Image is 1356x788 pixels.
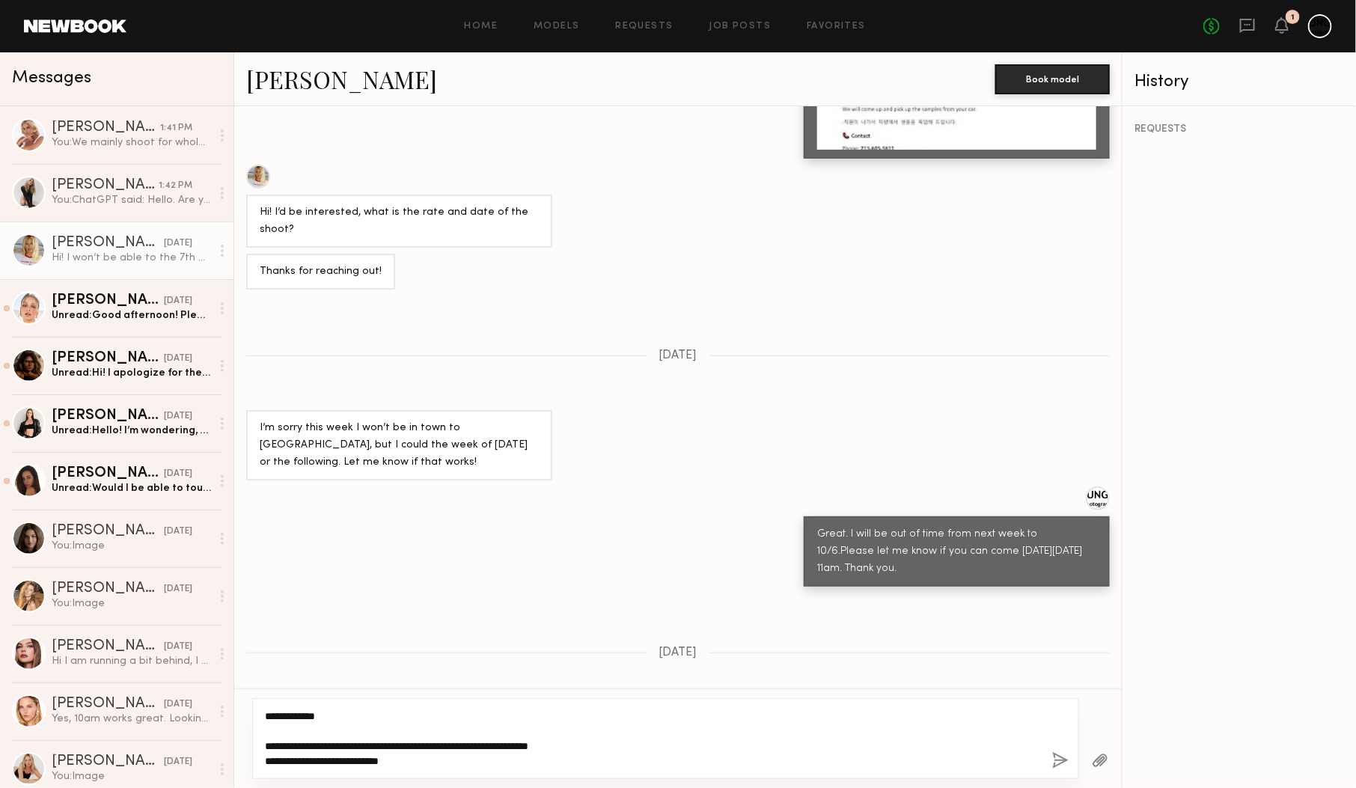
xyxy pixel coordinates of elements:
div: [PERSON_NAME] [52,409,164,424]
div: [DATE] [164,409,192,424]
div: You: Image [52,596,211,611]
a: Book model [995,72,1110,85]
div: Hi! I won’t be able to the 7th but I could the 8th or 9th if that works! [52,251,211,265]
div: [PERSON_NAME] [52,293,164,308]
div: [PERSON_NAME] [52,236,164,251]
div: You: Image [52,539,211,553]
div: [DATE] [164,525,192,539]
div: [DATE] [164,697,192,712]
div: Yes, 10am works great. Looking forward to it! [52,712,211,726]
a: Job Posts [709,22,772,31]
div: Thanks for reaching out! [260,263,382,281]
div: [PERSON_NAME] [52,178,159,193]
div: You: Image [52,769,211,784]
div: REQUESTS [1134,124,1344,135]
a: [PERSON_NAME] [246,63,437,95]
div: 1:42 PM [159,179,192,193]
button: Book model [995,64,1110,94]
div: Great. I will be out of time from next week to 10/6.Please let me know if you can come [DATE][DAT... [817,526,1096,578]
div: [PERSON_NAME] [52,639,164,654]
div: [PERSON_NAME] [52,581,164,596]
a: Favorites [807,22,866,31]
div: [PERSON_NAME] [52,120,160,135]
div: Unread: Hi! I apologize for the late response but I am not in town, I am on stay in [GEOGRAPHIC_D... [52,366,211,380]
div: 1 [1291,13,1295,22]
span: [DATE] [659,647,697,659]
div: Hi I am running a bit behind, I will be there at 10:30 if that’s okay [52,654,211,668]
div: [DATE] [164,755,192,769]
div: [DATE] [164,640,192,654]
div: Unread: Good afternoon! Please let me know what day might work for you. Thank you [52,308,211,323]
div: [PERSON_NAME] [52,697,164,712]
div: [DATE] [164,582,192,596]
div: [PERSON_NAME] [52,351,164,366]
div: 1:41 PM [160,121,192,135]
span: Messages [12,70,91,87]
div: Unread: Would I be able to touch bases once I am back? [52,481,211,495]
div: [PERSON_NAME] [52,466,164,481]
div: Hi! I’d be interested, what is the rate and date of the shoot? [260,204,539,239]
div: [DATE] [164,467,192,481]
div: [PERSON_NAME] [52,754,164,769]
div: [DATE] [164,236,192,251]
div: History [1134,73,1344,91]
span: [DATE] [659,349,697,362]
a: Home [465,22,498,31]
a: Models [534,22,579,31]
div: [DATE] [164,352,192,366]
div: You: ChatGPT said: Hello. Are you available to come [DATE][DATE] 11 a.m.? Please let us know. Tha... [52,193,211,207]
div: I’m sorry this week I won’t be in town to [GEOGRAPHIC_DATA], but I could the week of [DATE] or th... [260,420,539,471]
div: [PERSON_NAME] [52,524,164,539]
div: Unread: Hello! I’m wondering, on which day should I come to the casting? And what is the hourly r... [52,424,211,438]
div: [DATE] [164,294,192,308]
div: You: We mainly shoot for wholesale clients (apparel) in [GEOGRAPHIC_DATA]. [52,135,211,150]
a: Requests [616,22,674,31]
